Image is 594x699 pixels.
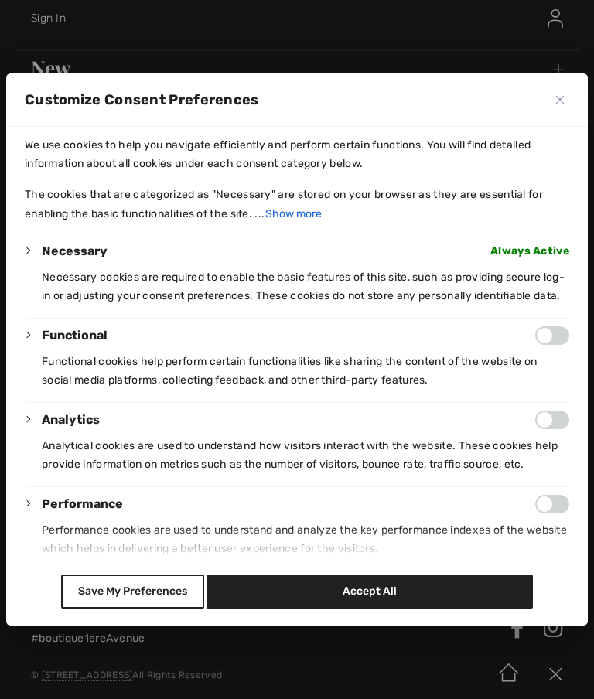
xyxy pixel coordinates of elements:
[42,521,569,558] p: Performance cookies are used to understand and analyze the key performance indexes of the website...
[6,73,588,626] div: Customize Consent Preferences
[42,411,100,429] button: Analytics
[61,575,204,609] button: Save My Preferences
[535,326,569,345] input: Enable Functional
[535,495,569,513] input: Enable Performance
[556,96,564,104] img: Close
[490,242,569,261] span: Always Active
[42,326,108,345] button: Functional
[25,186,569,224] p: The cookies that are categorized as "Necessary" are stored on your browser as they are essential ...
[42,353,569,390] p: Functional cookies help perform certain functionalities like sharing the content of the website o...
[25,136,569,173] p: We use cookies to help you navigate efficiently and perform certain functions. You will find deta...
[265,204,323,224] button: Show more
[42,268,569,305] p: Necessary cookies are required to enable the basic features of this site, such as providing secur...
[42,242,108,261] button: Necessary
[25,90,259,109] span: Customize Consent Preferences
[535,411,569,429] input: Enable Analytics
[207,575,533,609] button: Accept All
[42,495,123,513] button: Performance
[551,90,569,109] button: Close
[42,437,569,474] p: Analytical cookies are used to understand how visitors interact with the website. These cookies h...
